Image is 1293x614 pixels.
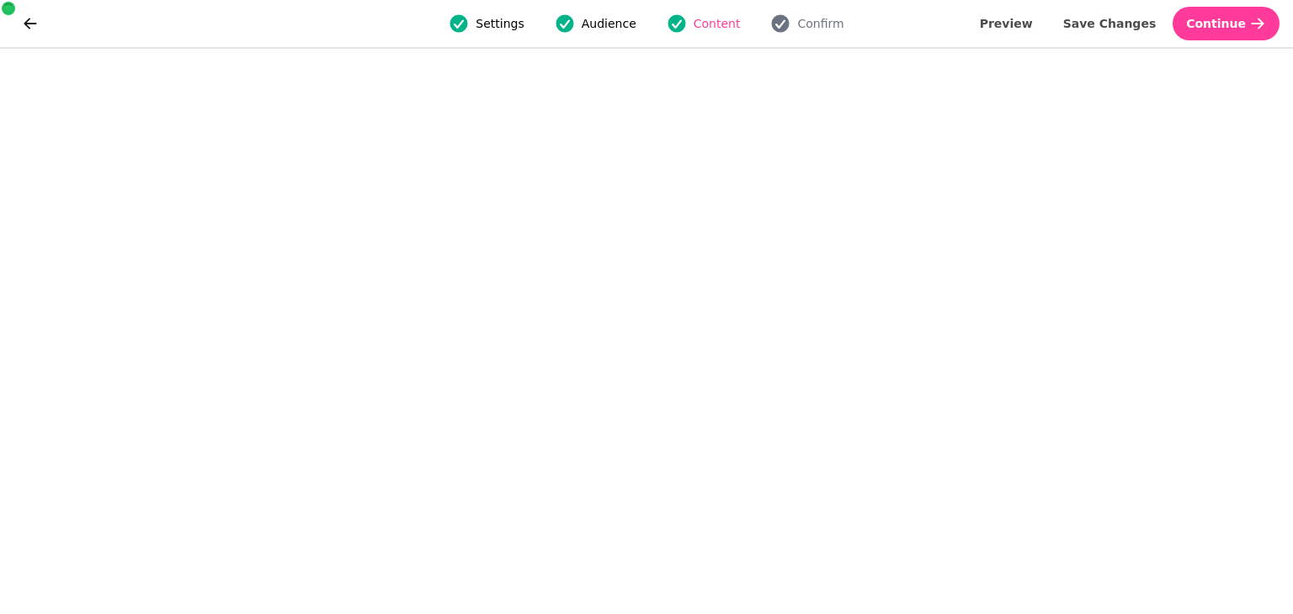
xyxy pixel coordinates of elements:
button: Preview [966,7,1046,40]
span: Content [694,15,741,32]
button: go back [13,7,47,40]
span: Audience [582,15,636,32]
span: Continue [1186,18,1246,29]
button: Continue [1173,7,1280,40]
span: Confirm [797,15,843,32]
span: Save Changes [1063,18,1157,29]
span: Preview [980,18,1033,29]
button: Save Changes [1050,7,1170,40]
span: Settings [476,15,524,32]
